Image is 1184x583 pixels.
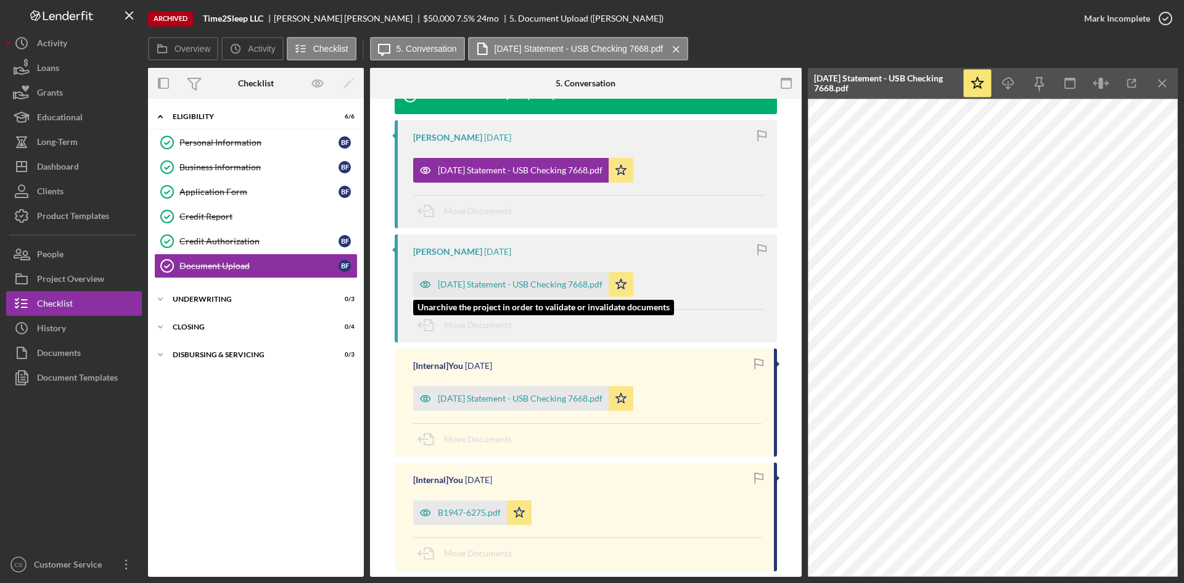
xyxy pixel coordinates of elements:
button: Clients [6,179,142,204]
div: Activity [37,31,67,59]
a: Credit Report [154,204,358,229]
a: Activity [6,31,142,56]
div: [Internal] You [413,475,463,485]
label: 5. Conversation [397,44,457,54]
button: CSCustomer Service [6,552,142,577]
div: B1947-6275.pdf [438,508,501,518]
div: Documents [37,341,81,368]
div: History [37,316,66,344]
button: Dashboard [6,154,142,179]
div: [Internal] You [413,361,463,371]
div: Closing [173,323,324,331]
div: 5. Conversation [556,78,615,88]
text: CS [14,561,22,568]
button: Checklist [287,37,356,60]
button: Document Templates [6,365,142,390]
a: Application FormBF [154,180,358,204]
div: $50,000 [423,14,454,23]
div: 0 / 3 [332,351,355,358]
div: 0 / 4 [332,323,355,331]
span: Move Documents [444,205,512,216]
div: 5. Document Upload ([PERSON_NAME]) [509,14,664,23]
div: Business Information [179,162,339,172]
button: Mark Incomplete [1072,6,1178,31]
button: Project Overview [6,267,142,291]
div: Clients [37,179,64,207]
div: Dashboard [37,154,79,182]
a: Credit AuthorizationBF [154,229,358,254]
div: Document Upload [179,261,339,271]
div: B F [339,161,351,173]
div: Project Overview [37,267,104,294]
a: Personal InformationBF [154,130,358,155]
div: [DATE] Statement - USB Checking 7668.pdf [438,394,602,403]
div: Long-Term [37,130,78,157]
b: Time2Sleep LLC [203,14,263,23]
div: B F [339,136,351,149]
label: [DATE] Statement - USB Checking 7668.pdf [495,44,664,54]
button: 5. Conversation [370,37,465,60]
div: 24 mo [477,14,499,23]
button: Move Documents [413,424,524,455]
button: Activity [221,37,283,60]
div: Grants [37,80,63,108]
div: 0 / 3 [332,296,355,303]
a: Loans [6,56,142,80]
button: Documents [6,341,142,365]
div: Checklist [238,78,274,88]
button: [DATE] Statement - USB Checking 7668.pdf [468,37,689,60]
div: Personal Information [179,138,339,147]
button: Move Documents [413,538,524,569]
a: People [6,242,142,267]
div: [DATE] Statement - USB Checking 7668.pdf [814,73,956,93]
div: Archived [148,11,193,27]
button: History [6,316,142,341]
div: 6 / 6 [332,113,355,120]
div: Underwriting [173,296,324,303]
div: B F [339,235,351,247]
span: Move Documents [444,434,512,444]
label: Overview [175,44,210,54]
button: Checklist [6,291,142,316]
div: [DATE] Statement - USB Checking 7668.pdf [438,279,602,289]
span: Move Documents [444,320,512,330]
div: People [37,242,64,270]
div: Credit Report [179,212,357,221]
div: Mark Incomplete [1084,6,1150,31]
time: 2025-06-11 23:42 [484,247,511,257]
button: Overview [148,37,218,60]
a: Business InformationBF [154,155,358,180]
div: Product Templates [37,204,109,231]
div: [PERSON_NAME] [413,133,482,143]
div: Application Form [179,187,339,197]
button: Grants [6,80,142,105]
div: B F [339,186,351,198]
div: Disbursing & Servicing [173,351,324,358]
div: [PERSON_NAME] [PERSON_NAME] [274,14,423,23]
div: Loans [37,56,59,83]
div: B F [339,260,351,272]
button: Product Templates [6,204,142,228]
time: 2025-05-08 22:40 [465,361,492,371]
button: [DATE] Statement - USB Checking 7668.pdf [413,272,633,297]
time: 2025-04-28 19:20 [465,475,492,485]
div: Credit Authorization [179,236,339,246]
button: [DATE] Statement - USB Checking 7668.pdf [413,386,633,411]
button: Educational [6,105,142,130]
div: Eligibility [173,113,324,120]
button: Move Documents [413,310,524,341]
label: Checklist [313,44,348,54]
div: Checklist [37,291,73,319]
div: Customer Service [31,552,111,580]
div: Educational [37,105,83,133]
button: Long-Term [6,130,142,154]
div: Document Templates [37,365,118,393]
